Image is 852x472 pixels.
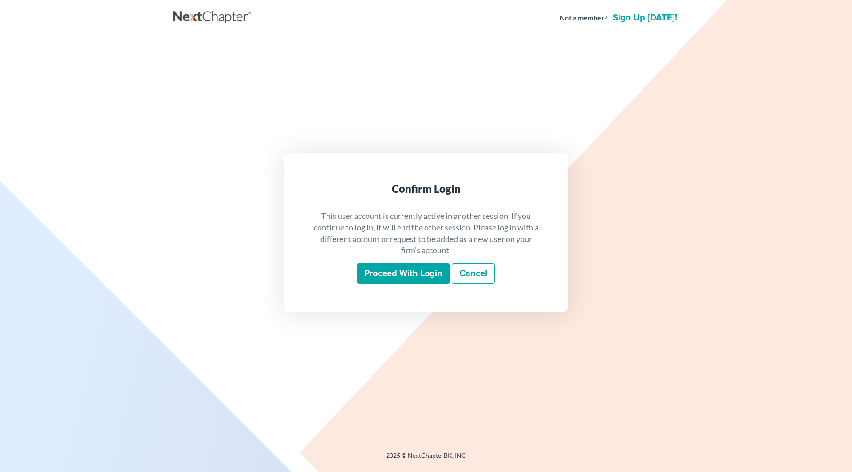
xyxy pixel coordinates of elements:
[357,263,450,284] input: Proceed with login
[560,13,607,23] strong: Not a member?
[173,451,679,467] div: 2025 © NextChapterBK, INC
[611,13,679,22] a: Sign up [DATE]!
[452,263,495,284] a: Cancel
[312,182,540,196] div: Confirm Login
[312,211,540,256] p: This user account is currently active in another session. If you continue to log in, it will end ...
